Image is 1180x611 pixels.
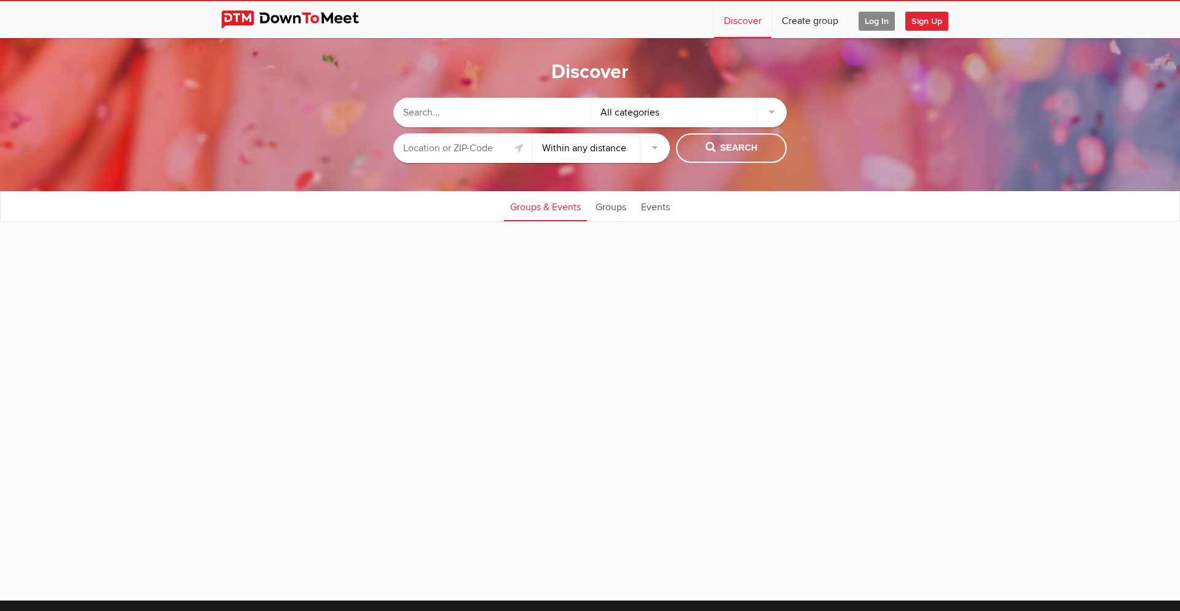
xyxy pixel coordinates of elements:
a: Groups & Events [504,191,587,221]
span: Sign Up [905,12,948,31]
a: Groups [589,191,632,221]
input: Search... [393,98,590,127]
h1: Discover [551,60,629,85]
div: All categories [591,98,787,127]
img: DownToMeet [221,10,378,29]
span: Search [706,141,758,155]
a: Create group [772,1,848,38]
a: Sign Up [905,1,958,38]
a: Events [635,191,676,221]
input: Location or ZIP-Code [393,133,532,163]
span: Log In [859,12,895,31]
a: Discover [714,1,771,38]
a: Log In [849,1,905,38]
button: Search [676,133,787,163]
